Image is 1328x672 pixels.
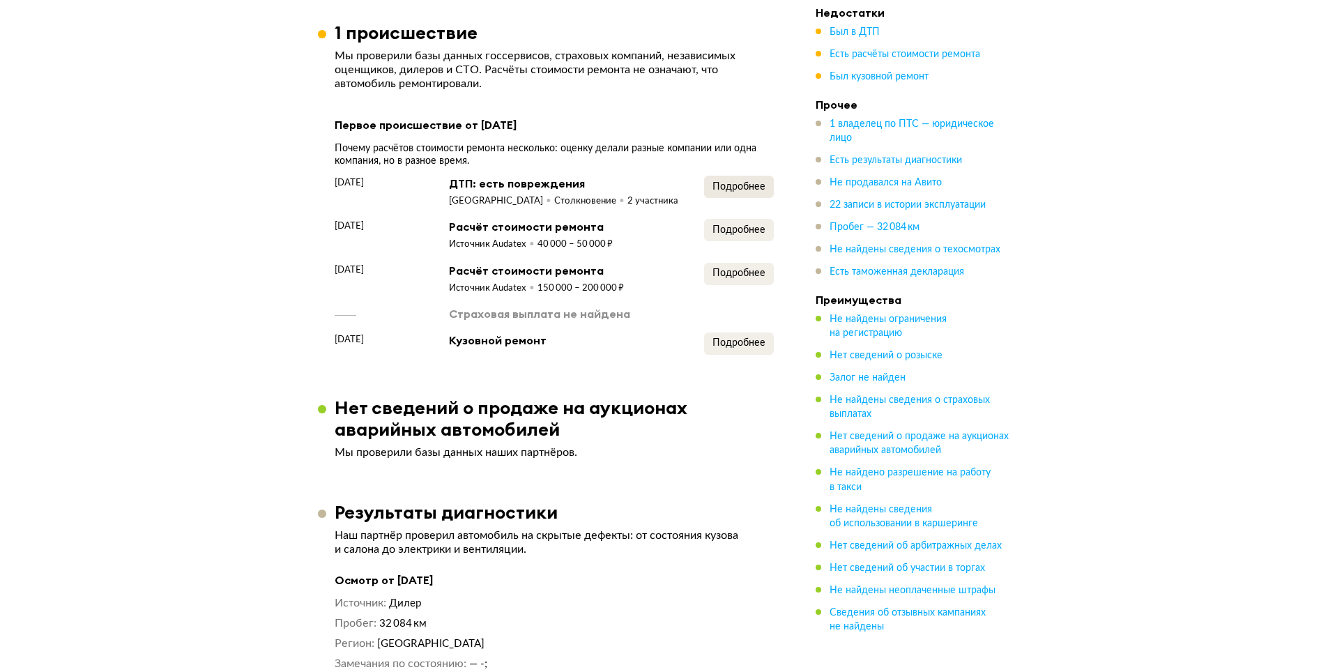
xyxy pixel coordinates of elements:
span: — -; [469,659,487,669]
span: Не найдены ограничения на регистрацию [830,314,947,338]
div: Расчёт стоимости ремонта [449,263,624,278]
div: Столкновение [554,195,627,208]
span: Нет сведений об участии в торгах [830,563,985,572]
span: Дилер [389,598,422,609]
div: Кузовной ремонт [449,333,547,348]
h3: 1 происшествие [335,22,478,43]
div: 2 участника [627,195,678,208]
button: Подробнее [704,263,774,285]
span: Есть таможенная декларация [830,267,964,277]
span: Не найдены сведения об использовании в каршеринге [830,504,978,528]
button: Подробнее [704,333,774,355]
span: Нет сведений об арбитражных делах [830,540,1002,550]
span: Был в ДТП [830,27,880,37]
span: Подробнее [712,182,765,192]
span: [DATE] [335,263,364,277]
span: Есть результаты диагностики [830,155,962,165]
span: Подробнее [712,268,765,278]
span: Не продавался на Авито [830,178,942,188]
span: Не найдены неоплаченные штрафы [830,585,995,595]
h4: Недостатки [816,6,1011,20]
span: [DATE] [335,219,364,233]
span: [DATE] [335,333,364,346]
p: Наш партнёр проверил автомобиль на скрытые дефекты: от состояния кузова и салона до электрики и в... [335,528,774,556]
span: Пробег — 32 084 км [830,222,919,232]
div: 40 000 – 50 000 ₽ [537,238,613,251]
div: [GEOGRAPHIC_DATA] [449,195,554,208]
span: Был кузовной ремонт [830,72,929,82]
h4: Прочее [816,98,1011,112]
h4: Преимущества [816,293,1011,307]
div: Источник Audatex [449,282,537,295]
div: 150 000 – 200 000 ₽ [537,282,624,295]
span: Сведения об отзывных кампаниях не найдены [830,607,986,631]
span: Не найдены сведения о страховых выплатах [830,395,990,419]
button: Подробнее [704,176,774,198]
dt: Источник [335,596,386,611]
span: Есть расчёты стоимости ремонта [830,49,980,59]
span: 32 084 км [379,618,427,629]
span: 22 записи в истории эксплуатации [830,200,986,210]
span: Подробнее [712,225,765,235]
div: Страховая выплата не найдена [449,306,630,321]
dt: Регион [335,636,374,651]
dt: Пробег [335,616,376,631]
h3: Нет сведений о продаже на аукционах аварийных автомобилей [335,397,791,440]
button: Подробнее [704,219,774,241]
h4: Осмотр от [DATE] [335,573,774,588]
span: [GEOGRAPHIC_DATA] [377,639,484,649]
div: Расчёт стоимости ремонта [449,219,613,234]
p: Мы проверили базы данных госсервисов, страховых компаний, независимых оценщиков, дилеров и СТО. Р... [335,49,774,91]
span: Нет сведений о продаже на аукционах аварийных автомобилей [830,432,1009,455]
div: Первое происшествие от [DATE] [335,116,774,134]
p: Мы проверили базы данных наших партнёров. [335,445,774,459]
span: Залог не найден [830,373,906,383]
div: Источник Audatex [449,238,537,251]
div: Почему расчётов стоимости ремонта несколько: оценку делали разные компании или одна компания, но ... [335,142,774,167]
span: Не найдены сведения о техосмотрах [830,245,1000,254]
span: [DATE] [335,176,364,190]
span: Нет сведений о розыске [830,351,942,360]
h3: Результаты диагностики [335,501,558,523]
dt: Замечания по состоянию [335,657,466,671]
span: Подробнее [712,338,765,348]
span: 1 владелец по ПТС — юридическое лицо [830,119,994,143]
div: ДТП: есть повреждения [449,176,678,191]
span: Не найдено разрешение на работу в такси [830,468,991,491]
